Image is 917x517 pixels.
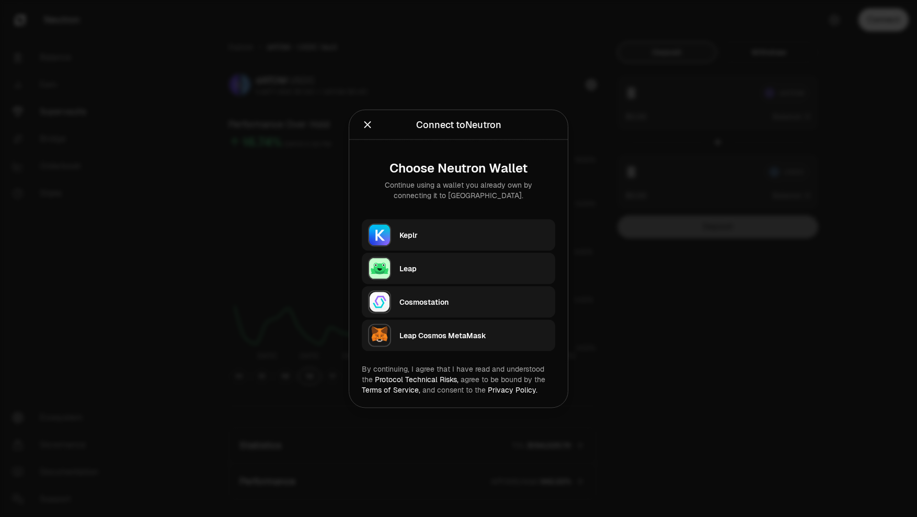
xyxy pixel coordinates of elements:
[399,229,549,240] div: Keplr
[368,290,391,313] img: Cosmostation
[368,223,391,246] img: Keplr
[399,330,549,340] div: Leap Cosmos MetaMask
[362,385,420,394] a: Terms of Service,
[362,219,555,250] button: KeplrKeplr
[399,296,549,307] div: Cosmostation
[362,252,555,284] button: LeapLeap
[399,263,549,273] div: Leap
[362,117,373,132] button: Close
[370,179,547,200] div: Continue using a wallet you already own by connecting it to [GEOGRAPHIC_DATA].
[362,286,555,317] button: CosmostationCosmostation
[362,363,555,395] div: By continuing, I agree that I have read and understood the agree to be bound by the and consent t...
[368,324,391,347] img: Leap Cosmos MetaMask
[370,160,547,175] div: Choose Neutron Wallet
[488,385,537,394] a: Privacy Policy.
[362,319,555,351] button: Leap Cosmos MetaMaskLeap Cosmos MetaMask
[368,257,391,280] img: Leap
[416,117,501,132] div: Connect to Neutron
[375,374,458,384] a: Protocol Technical Risks,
